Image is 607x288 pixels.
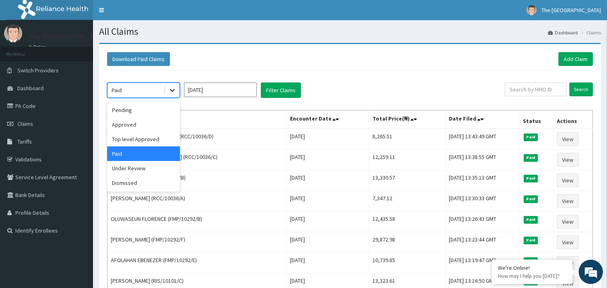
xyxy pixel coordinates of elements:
[369,253,445,273] td: 10,739.85
[107,176,180,190] div: Dismissed
[108,253,287,273] td: AFOLAHAN EBENEZER (FMP/10292/E)
[446,191,520,212] td: [DATE] 13:30:33 GMT
[108,129,287,150] td: Seteminire [PERSON_NAME] (RCC/10036/D)
[557,153,579,167] a: View
[286,129,369,150] td: [DATE]
[184,83,257,97] input: Select Month and Year
[498,273,567,280] p: How may I help you today?
[286,232,369,253] td: [DATE]
[498,264,567,271] div: We're Online!
[557,132,579,146] a: View
[524,257,538,265] span: Paid
[505,83,567,96] input: Search by HMO ID
[107,103,180,117] div: Pending
[369,129,445,150] td: 8,265.51
[524,237,538,244] span: Paid
[17,67,59,74] span: Switch Providers
[446,150,520,170] td: [DATE] 13:38:55 GMT
[524,216,538,223] span: Paid
[524,175,538,182] span: Paid
[108,110,287,129] th: Name
[4,197,154,226] textarea: Type your message and hit 'Enter'
[28,33,109,40] p: The [GEOGRAPHIC_DATA]
[446,170,520,191] td: [DATE] 13:35:13 GMT
[524,195,538,203] span: Paid
[369,212,445,232] td: 12,435.58
[28,44,48,50] a: Online
[369,191,445,212] td: 7,347.12
[286,110,369,129] th: Encounter Date
[108,191,287,212] td: [PERSON_NAME] (RCC/10036/A)
[579,29,601,36] li: Claims
[446,110,520,129] th: Date Filed
[42,45,136,56] div: Chat with us now
[446,129,520,150] td: [DATE] 13:43:49 GMT
[548,29,578,36] a: Dashboard
[286,191,369,212] td: [DATE]
[558,52,593,66] a: Add Claim
[569,83,593,96] input: Search
[527,5,537,15] img: User Image
[554,110,593,129] th: Actions
[286,212,369,232] td: [DATE]
[133,4,152,23] div: Minimize live chat window
[47,90,112,172] span: We're online!
[557,256,579,270] a: View
[107,146,180,161] div: Paid
[519,110,553,129] th: Status
[524,154,538,161] span: Paid
[15,40,33,61] img: d_794563401_company_1708531726252_794563401
[369,110,445,129] th: Total Price(₦)
[17,85,44,92] span: Dashboard
[446,232,520,253] td: [DATE] 13:23:44 GMT
[107,117,180,132] div: Approved
[17,120,33,127] span: Claims
[108,170,287,191] td: [PERSON_NAME] (RCC/10036/B)
[99,26,601,37] h1: All Claims
[108,232,287,253] td: [PERSON_NAME] (FMP/10292/F)
[107,161,180,176] div: Under Review
[108,150,287,170] td: Setemifunmi [PERSON_NAME] (RCC/10036/C)
[524,133,538,141] span: Paid
[286,170,369,191] td: [DATE]
[369,150,445,170] td: 12,259.11
[557,235,579,249] a: View
[369,170,445,191] td: 13,330.57
[286,253,369,273] td: [DATE]
[286,150,369,170] td: [DATE]
[107,52,170,66] button: Download Paid Claims
[4,24,22,42] img: User Image
[369,232,445,253] td: 29,872.98
[541,6,601,14] span: The [GEOGRAPHIC_DATA]
[17,138,32,145] span: Tariffs
[112,86,122,94] div: Paid
[557,174,579,187] a: View
[261,83,301,98] button: Filter Claims
[107,132,180,146] div: Top level Approved
[557,194,579,208] a: View
[108,212,287,232] td: OLUWASEUN FLORENCE (FMP/10292/B)
[446,212,520,232] td: [DATE] 13:26:43 GMT
[446,253,520,273] td: [DATE] 13:19:47 GMT
[557,215,579,229] a: View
